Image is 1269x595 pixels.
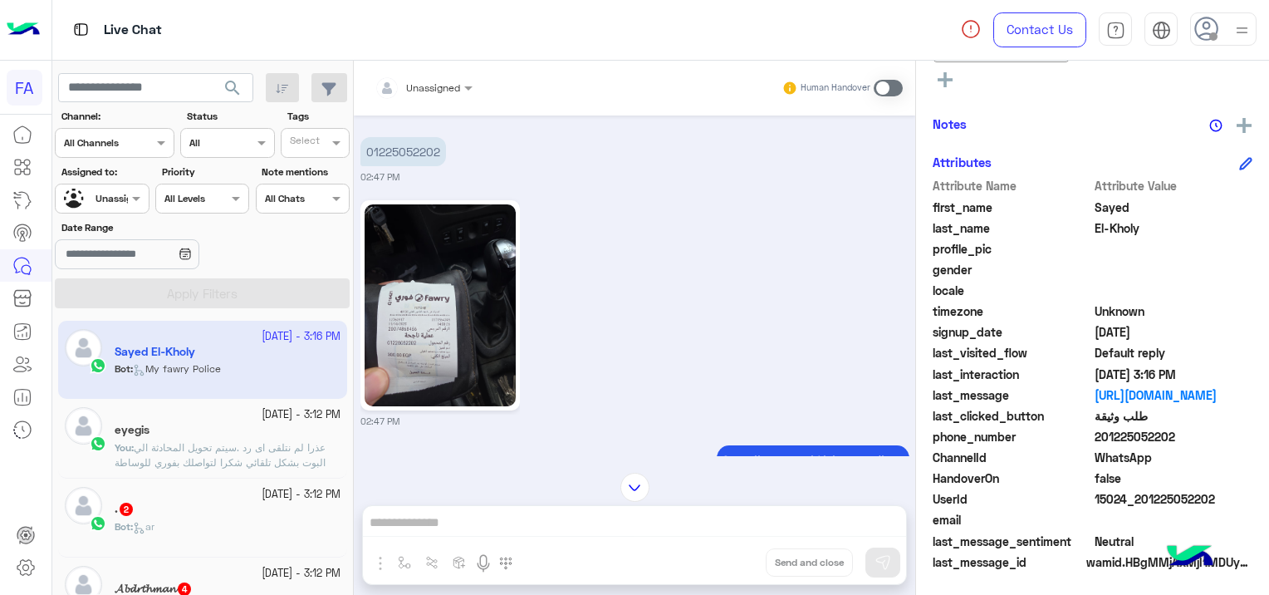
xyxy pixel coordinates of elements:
button: search [213,73,253,109]
button: Send and close [766,548,853,577]
p: Live Chat [104,19,162,42]
span: El-Kholy [1095,219,1253,237]
h6: Notes [933,116,967,131]
span: null [1095,282,1253,299]
span: ar [133,520,154,533]
a: tab [1099,12,1132,47]
img: Logo [7,12,40,47]
span: 15024_201225052202 [1095,490,1253,508]
img: 689709350326157.jpg [365,204,516,406]
span: 2 [120,503,133,516]
span: 201225052202 [1095,428,1253,445]
a: Contact Us [993,12,1086,47]
span: UserId [933,490,1091,508]
span: gender [933,261,1091,278]
span: phone_number [933,428,1091,445]
span: timezone [933,302,1091,320]
span: HandoverOn [933,470,1091,487]
img: hulul-logo.png [1161,529,1219,587]
small: 02:47 PM [360,415,399,428]
h5: eyegis [115,423,149,437]
span: wamid.HBgMMjAxMjI1MDUyMjAyFQIAEhggQUNGMEVEQTU0QUQyMkUyRTNBNjZGOUZDMzg3QUY0OUUA [1086,553,1252,571]
b: : [115,520,133,533]
h6: Attributes [933,155,992,170]
span: last_message_sentiment [933,533,1091,550]
small: [DATE] - 3:12 PM [262,407,341,423]
img: profile [1232,20,1252,41]
img: spinner [961,19,981,39]
p: 14/10/2025, 2:47 PM [360,137,446,166]
label: Status [187,109,272,124]
span: 0 [1095,533,1253,550]
label: Date Range [61,220,247,235]
span: profile_pic [933,240,1091,258]
small: [DATE] - 3:12 PM [262,566,341,582]
span: null [1095,261,1253,278]
img: defaultAdmin.png [65,407,102,445]
span: Default reply [1095,344,1253,361]
img: scroll [620,473,649,502]
span: Unassigned [406,81,460,94]
span: search [223,78,243,98]
small: 02:47 PM [360,170,399,184]
label: Assigned to: [61,165,147,179]
span: Attribute Name [933,177,1091,194]
span: ChannelId [933,449,1091,466]
a: [URL][DOMAIN_NAME] [1095,386,1253,404]
span: Attribute Value [1095,177,1253,194]
span: last_clicked_button [933,407,1091,425]
b: : [115,441,134,454]
img: WhatsApp [90,435,106,452]
small: Human Handover [801,81,870,95]
div: FA [7,70,42,106]
span: طلب وثيقة [1095,407,1253,425]
button: Apply Filters [55,278,350,308]
span: locale [933,282,1091,299]
span: last_message_id [933,553,1083,571]
img: add [1237,118,1252,133]
span: Sayed [1095,199,1253,216]
h5: . [115,502,135,516]
span: Bot [115,520,130,533]
span: 2 [1095,449,1253,466]
span: first_name [933,199,1091,216]
div: Select [287,133,320,152]
span: 2025-10-13T13:56:56.909Z [1095,323,1253,341]
img: tab [1152,21,1171,40]
p: 14/10/2025, 2:52 PM [717,445,909,475]
img: tab [1106,21,1125,40]
label: Priority [162,165,247,179]
label: Note mentions [262,165,347,179]
span: عذرا لم نتلقى اى رد .سيتم تحويل المحادثة الي البوت بشكل تلقائي شكرا لتواصلك بفوري للوساطة التأمينية [115,441,326,484]
span: 2025-10-14T12:16:31.4163815Z [1095,366,1253,383]
span: last_interaction [933,366,1091,383]
label: Tags [287,109,348,124]
img: notes [1209,119,1222,132]
span: null [1095,511,1253,529]
span: You [115,441,131,454]
span: false [1095,470,1253,487]
img: tab [71,19,91,40]
span: Unknown [1095,302,1253,320]
label: Channel: [61,109,173,124]
span: last_message [933,386,1091,404]
span: last_name [933,219,1091,237]
span: last_visited_flow [933,344,1091,361]
span: signup_date [933,323,1091,341]
img: WhatsApp [90,515,106,532]
span: email [933,511,1091,529]
small: [DATE] - 3:12 PM [262,487,341,503]
img: defaultAdmin.png [65,487,102,524]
